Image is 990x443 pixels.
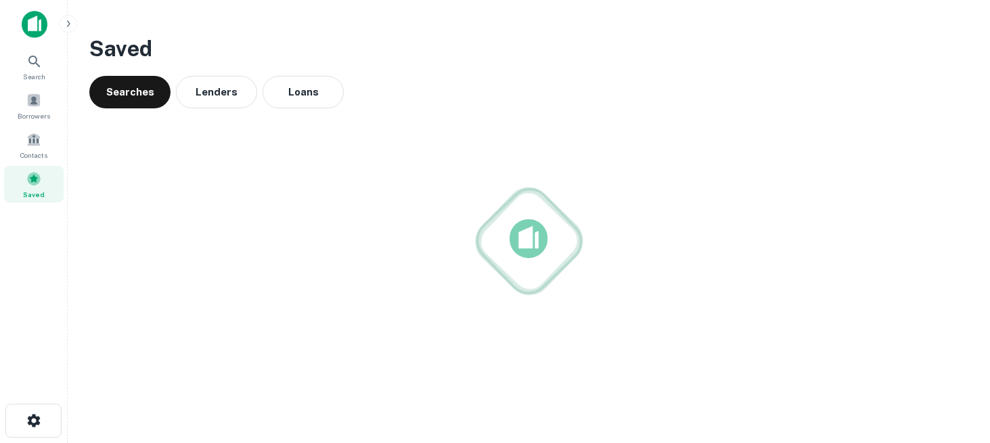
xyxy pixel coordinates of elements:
[20,150,47,161] span: Contacts
[4,87,64,124] a: Borrowers
[4,127,64,163] a: Contacts
[23,71,45,82] span: Search
[4,48,64,85] a: Search
[263,76,344,108] button: Loans
[89,33,968,65] h3: Saved
[18,110,50,121] span: Borrowers
[4,166,64,203] a: Saved
[22,11,47,38] img: capitalize-icon.png
[176,76,257,108] button: Lenders
[89,76,171,108] button: Searches
[922,335,990,400] iframe: Chat Widget
[23,189,45,200] span: Saved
